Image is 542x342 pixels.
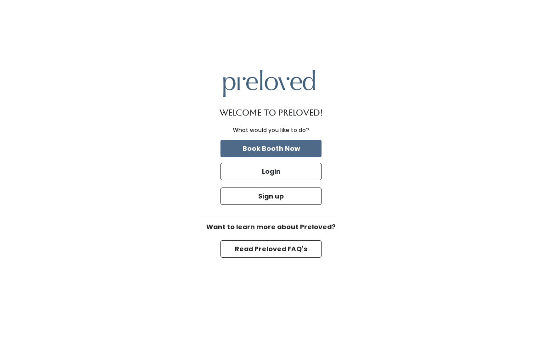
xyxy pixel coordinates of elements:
button: Login [220,163,322,180]
button: Sign up [220,188,322,205]
button: Book Booth Now [220,140,322,157]
a: Login [219,161,323,182]
h6: Want to learn more about Preloved? [202,224,340,231]
h1: Welcome to Preloved! [220,108,323,117]
button: Read Preloved FAQ's [220,240,322,258]
img: preloved logo [223,70,315,97]
div: What would you like to do? [233,126,309,134]
a: Sign up [219,186,323,207]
